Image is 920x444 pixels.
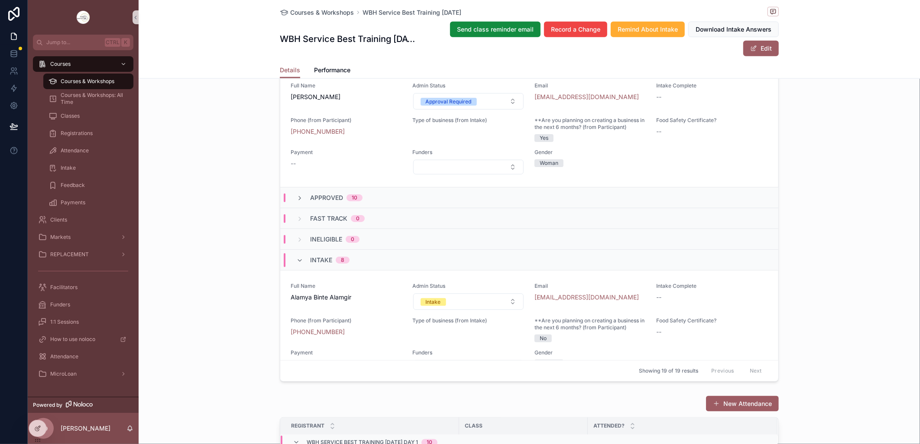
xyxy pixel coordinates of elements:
[43,160,133,176] a: Intake
[413,160,524,174] button: Select Button
[291,283,402,290] span: Full Name
[618,25,678,34] span: Remind About Intake
[122,39,129,46] span: K
[413,149,525,156] span: Funders
[61,92,125,106] span: Courses & Workshops: All Time
[314,66,350,74] span: Performance
[33,314,133,330] a: 1:1 Sessions
[413,317,525,324] span: Type of business (from Intake)
[50,301,70,308] span: Funders
[291,328,345,336] a: [PHONE_NUMBER]
[76,10,90,24] img: App logo
[341,257,344,264] div: 8
[291,349,402,356] span: Payment
[43,143,133,158] a: Attendance
[363,8,461,17] span: WBH Service Best Training [DATE]
[50,353,78,360] span: Attendance
[50,216,67,223] span: Clients
[43,91,133,106] a: Courses & Workshops: All Time
[540,134,548,142] div: Yes
[280,62,300,79] a: Details
[535,93,639,101] a: [EMAIL_ADDRESS][DOMAIN_NAME]
[413,117,525,124] span: Type of business (from Intake)
[61,113,80,119] span: Classes
[551,25,600,34] span: Record a Change
[50,319,79,325] span: 1:1 Sessions
[33,247,133,262] a: REPLACEMENT
[43,177,133,193] a: Feedback
[33,35,133,50] button: Jump to...CtrlK
[426,298,441,306] div: Intake
[291,159,296,168] span: --
[356,215,360,222] div: 0
[50,336,95,343] span: How to use noloco
[61,130,93,137] span: Registrations
[28,397,139,413] a: Powered by
[61,424,110,433] p: [PERSON_NAME]
[291,360,296,368] span: --
[280,270,778,387] a: Full NameAlamya Binte AlamgirAdmin StatusSelect ButtonEmail[EMAIL_ADDRESS][DOMAIN_NAME]Intake Com...
[280,70,778,187] a: Full Name[PERSON_NAME]Admin StatusSelect ButtonEmail[EMAIL_ADDRESS][DOMAIN_NAME]Intake Complete--...
[291,317,402,324] span: Phone (from Participant)
[291,93,402,101] span: [PERSON_NAME]
[657,117,768,124] span: Food Safety Certificate?
[61,199,85,206] span: Payments
[657,283,768,290] span: Intake Complete
[61,147,89,154] span: Attendance
[743,41,779,56] button: Edit
[33,212,133,228] a: Clients
[291,117,402,124] span: Phone (from Participant)
[43,108,133,124] a: Classes
[535,117,646,131] span: **Are you planning on creating a business in the next 6 months? (from Participant)
[611,22,685,37] button: Remind About Intake
[105,38,120,47] span: Ctrl
[61,182,85,189] span: Feedback
[657,293,662,302] span: --
[33,331,133,347] a: How to use noloco
[50,61,71,68] span: Courses
[43,195,133,210] a: Payments
[33,402,62,409] span: Powered by
[291,149,402,156] span: Payment
[688,22,779,37] button: Download Intake Answers
[465,423,483,430] span: Class
[50,370,77,377] span: MicroLoan
[310,235,342,244] span: Ineligible
[540,360,558,367] div: Woman
[28,50,139,393] div: scrollable content
[535,349,646,356] span: Gender
[50,284,78,291] span: Facilitators
[413,82,525,89] span: Admin Status
[540,335,547,342] div: No
[280,33,416,45] h1: WBH Service Best Training [DATE]
[352,194,357,201] div: 10
[457,25,534,34] span: Send class reminder email
[657,93,662,101] span: --
[46,39,101,46] span: Jump to...
[696,25,771,34] span: Download Intake Answers
[33,280,133,295] a: Facilitators
[413,293,524,310] button: Select Button
[535,293,639,302] a: [EMAIL_ADDRESS][DOMAIN_NAME]
[544,22,607,37] button: Record a Change
[657,127,662,136] span: --
[535,317,646,331] span: **Are you planning on creating a business in the next 6 months? (from Participant)
[61,78,114,85] span: Courses & Workshops
[657,317,768,324] span: Food Safety Certificate?
[33,229,133,245] a: Markets
[657,82,768,89] span: Intake Complete
[33,349,133,364] a: Attendance
[310,256,332,264] span: Intake
[535,82,646,89] span: Email
[43,74,133,89] a: Courses & Workshops
[639,367,698,374] span: Showing 19 of 19 results
[706,396,779,412] button: New Attendance
[450,22,541,37] button: Send class reminder email
[351,236,354,243] div: 0
[413,349,525,356] span: Funders
[314,62,350,80] a: Performance
[50,234,71,241] span: Markets
[280,8,354,17] a: Courses & Workshops
[291,127,345,136] a: [PHONE_NUMBER]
